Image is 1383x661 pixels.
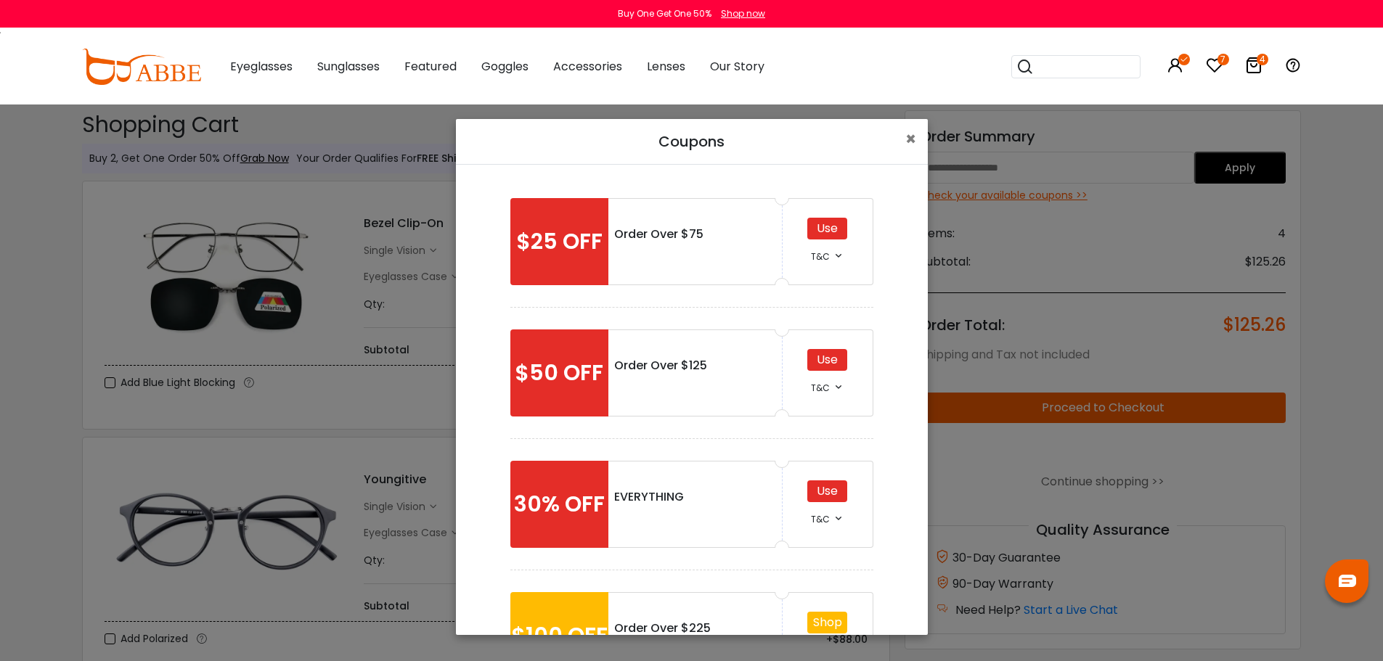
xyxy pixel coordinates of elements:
span: Accessories [553,58,622,75]
img: abbeglasses.com [82,49,201,85]
div: Use [807,480,847,502]
div: Use [807,218,847,239]
span: Eyeglasses [230,58,293,75]
div: Order Over $75 [614,226,776,243]
div: 30% OFF [510,461,608,548]
span: Sunglasses [317,58,380,75]
a: Shop now [714,7,765,20]
span: Our Story [710,58,764,75]
h5: Coupons [468,131,916,152]
div: Buy One Get One 50% [618,7,711,20]
span: T&C [811,382,830,394]
div: Order Over $225 [614,620,776,637]
a: 4 [1245,59,1262,76]
div: EVERYTHING [614,488,776,506]
div: Use [807,349,847,371]
span: Featured [404,58,457,75]
div: $50 OFF [510,329,608,416]
img: chat [1339,575,1356,587]
div: Shop now [721,7,765,20]
span: T&C [811,513,830,525]
span: Lenses [647,58,685,75]
div: $25 OFF [510,198,608,285]
i: 7 [1217,54,1229,65]
button: Close [894,119,928,160]
div: Order Over $125 [614,357,776,374]
a: Shop [813,614,842,631]
i: 4 [1257,54,1268,65]
span: Goggles [481,58,529,75]
span: × [905,127,916,151]
a: 7 [1206,59,1223,76]
span: T&C [811,250,830,263]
